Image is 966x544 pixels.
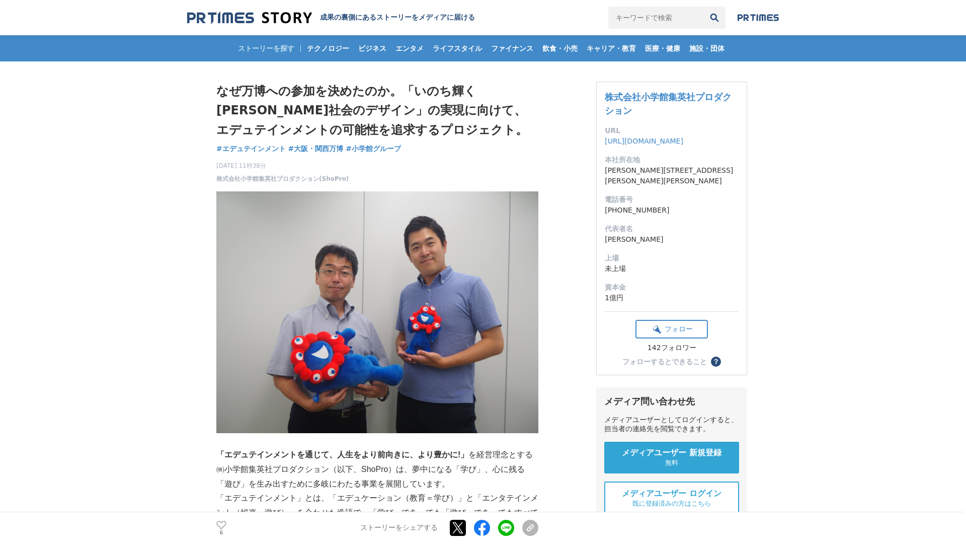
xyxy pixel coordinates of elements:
div: メディアユーザーとしてログインすると、担当者の連絡先を閲覧できます。 [604,416,739,434]
img: prtimes [738,14,779,22]
span: キャリア・教育 [583,44,640,53]
span: 施設・団体 [685,44,729,53]
a: キャリア・教育 [583,35,640,61]
a: 飲食・小売 [538,35,582,61]
span: ？ [712,358,719,365]
span: 無料 [665,458,678,467]
p: ストーリーをシェアする [360,524,438,533]
span: ビジネス [354,44,390,53]
a: メディアユーザー 新規登録 無料 [604,442,739,473]
span: テクノロジー [303,44,353,53]
a: ライフスタイル [429,35,486,61]
img: thumbnail_adfc5cd0-8d20-11f0-b40b-51709d18cce7.JPG [216,191,538,433]
dd: 未上場 [605,263,739,274]
a: エンタメ [391,35,428,61]
h2: 成果の裏側にあるストーリーをメディアに届ける [320,13,475,22]
a: 施設・団体 [685,35,729,61]
span: 飲食・小売 [538,44,582,53]
dt: URL [605,125,739,136]
dd: [PHONE_NUMBER] [605,205,739,216]
img: 成果の裏側にあるストーリーをメディアに届ける [187,11,312,25]
a: 株式会社小学館集英社プロダクション(ShoPro) [216,174,349,183]
a: テクノロジー [303,35,353,61]
a: 成果の裏側にあるストーリーをメディアに届ける 成果の裏側にあるストーリーをメディアに届ける [187,11,475,25]
span: 既に登録済みの方はこちら [632,499,711,508]
p: 6 [216,530,226,535]
dt: 上場 [605,253,739,263]
a: 医療・健康 [641,35,684,61]
div: フォローするとできること [622,358,707,365]
a: [URL][DOMAIN_NAME] [605,137,683,145]
strong: 「エデュテインメントを通じて、人生をより前向きに、より豊かに!」 [216,450,468,459]
a: #エデュテインメント [216,144,286,154]
a: ビジネス [354,35,390,61]
dd: 1億円 [605,293,739,303]
button: フォロー [635,320,708,338]
dt: 電話番号 [605,194,739,205]
input: キーワードで検索 [608,7,703,29]
span: ライフスタイル [429,44,486,53]
dt: 本社所在地 [605,155,739,165]
span: [DATE] 11時38分 [216,161,349,170]
dt: 代表者名 [605,224,739,234]
p: 「エデュテインメント」とは、「エデュケーション（教育＝学び）」と「エンタテインメント（娯楽＝遊び）」を合わせた造語で、「学び」であっても「遊び」であってもすべての世代の人たちにとって「楽しい」「... [216,491,538,534]
button: 検索 [703,7,726,29]
a: メディアユーザー ログイン 既に登録済みの方はこちら [604,482,739,515]
span: メディアユーザー ログイン [622,489,721,499]
dd: [PERSON_NAME][STREET_ADDRESS][PERSON_NAME][PERSON_NAME] [605,165,739,186]
button: ？ [711,357,721,367]
dt: 資本金 [605,282,739,293]
dd: [PERSON_NAME] [605,234,739,245]
span: メディアユーザー 新規登録 [622,448,721,458]
span: ファイナンス [487,44,537,53]
span: #エデュテインメント [216,144,286,153]
span: #小学館グループ [346,144,401,153]
a: #大阪・関西万博 [288,144,344,154]
a: 株式会社小学館集英社プロダクション [605,92,732,116]
p: を経営理念とする㈱小学館集英社プロダクション（以下、ShoPro）は、夢中になる「学び」、心に残る「遊び」を生み出すために多岐にわたる事業を展開しています。 [216,448,538,491]
div: メディア問い合わせ先 [604,395,739,407]
a: #小学館グループ [346,144,401,154]
span: 医療・健康 [641,44,684,53]
a: ファイナンス [487,35,537,61]
div: 142フォロワー [635,344,708,353]
span: #大阪・関西万博 [288,144,344,153]
h1: なぜ万博への参加を決めたのか。「いのち輝く[PERSON_NAME]社会のデザイン」の実現に向けて、エデュテインメントの可能性を追求するプロジェクト。 [216,82,538,140]
span: エンタメ [391,44,428,53]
